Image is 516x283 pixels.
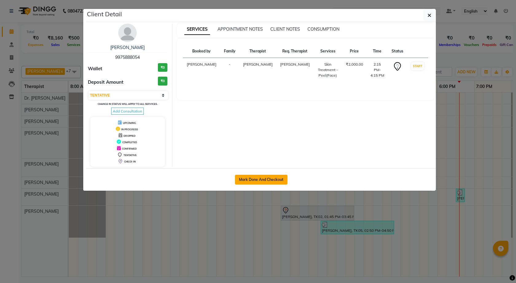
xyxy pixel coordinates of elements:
[122,147,137,150] span: CONFIRMED
[243,62,273,67] span: [PERSON_NAME]
[183,45,220,58] th: Booked by
[388,45,407,58] th: Status
[87,10,122,19] h5: Client Detail
[317,62,338,78] div: Skin Treatment - Peel(Face)
[239,45,276,58] th: Therapist
[270,26,300,32] span: CLIENT NOTES
[314,45,342,58] th: Services
[110,45,145,50] a: [PERSON_NAME]
[307,26,339,32] span: CONSUMPTION
[220,58,239,82] td: -
[342,45,367,58] th: Price
[280,62,310,67] span: [PERSON_NAME]
[411,62,424,70] button: START
[118,24,137,42] img: avatar
[123,121,136,124] span: UPCOMING
[235,175,287,185] button: Mark Done And Checkout
[367,45,388,58] th: Time
[111,108,144,115] span: Add Consultation
[184,24,210,35] span: SERVICES
[115,55,140,60] span: 9975888054
[121,128,138,131] span: IN PROGRESS
[367,58,388,82] td: 2:15 PM-4:15 PM
[346,62,363,67] div: ₹2,000.00
[123,154,137,157] span: TENTATIVE
[88,79,123,86] span: Deposit Amount
[124,160,136,163] span: CHECK-IN
[158,77,167,86] h3: ₹0
[276,45,314,58] th: Req. Therapist
[123,134,135,137] span: DROPPED
[88,65,102,72] span: Wallet
[183,58,220,82] td: [PERSON_NAME]
[98,102,158,105] small: Change in status will apply to all services.
[158,63,167,72] h3: ₹0
[122,141,137,144] span: COMPLETED
[220,45,239,58] th: Family
[217,26,263,32] span: APPOINTMENT NOTES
